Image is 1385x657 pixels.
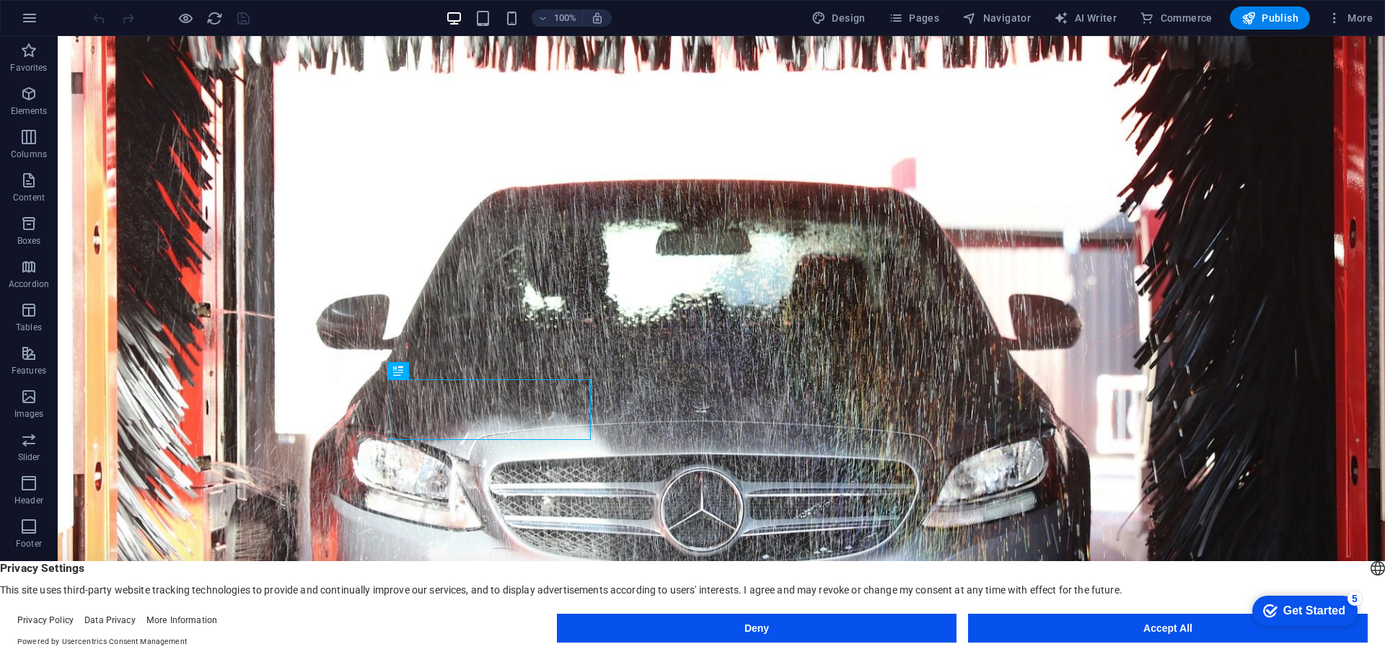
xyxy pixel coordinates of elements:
[18,451,40,463] p: Slider
[1054,11,1117,25] span: AI Writer
[11,105,48,117] p: Elements
[206,9,223,27] button: reload
[43,16,105,29] div: Get Started
[1230,6,1310,30] button: Publish
[806,6,871,30] div: Design (Ctrl+Alt+Y)
[553,9,576,27] h6: 100%
[177,9,194,27] button: Click here to leave preview mode and continue editing
[14,408,44,420] p: Images
[10,62,47,74] p: Favorites
[812,11,866,25] span: Design
[12,7,117,38] div: Get Started 5 items remaining, 0% complete
[12,365,46,376] p: Features
[1140,11,1213,25] span: Commerce
[13,192,45,203] p: Content
[806,6,871,30] button: Design
[883,6,945,30] button: Pages
[1327,11,1373,25] span: More
[16,322,42,333] p: Tables
[1134,6,1218,30] button: Commerce
[107,3,121,17] div: 5
[889,11,939,25] span: Pages
[17,235,41,247] p: Boxes
[591,12,604,25] i: On resize automatically adjust zoom level to fit chosen device.
[14,495,43,506] p: Header
[1322,6,1379,30] button: More
[532,9,583,27] button: 100%
[1241,11,1298,25] span: Publish
[16,538,42,550] p: Footer
[11,149,47,160] p: Columns
[1048,6,1122,30] button: AI Writer
[962,11,1031,25] span: Navigator
[206,10,223,27] i: Reload page
[9,278,49,290] p: Accordion
[957,6,1037,30] button: Navigator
